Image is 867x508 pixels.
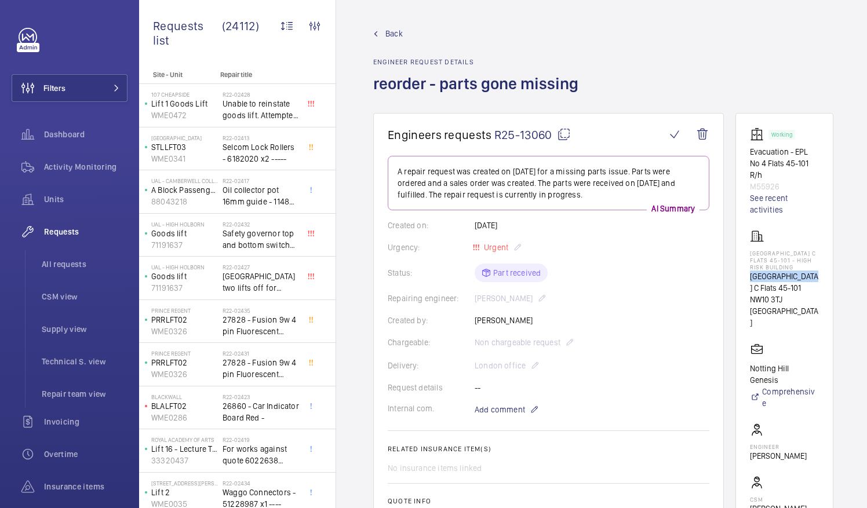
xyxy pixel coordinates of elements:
p: UAL - Camberwell College of Arts [151,177,218,184]
span: Units [44,193,128,205]
h2: R22-02413 [223,134,299,141]
p: Lift 2 [151,487,218,498]
p: WME0326 [151,326,218,337]
a: Comprehensive [750,386,819,409]
h2: Engineer request details [373,58,585,66]
span: All requests [42,258,128,270]
p: [PERSON_NAME] [750,450,807,462]
p: NW10 3TJ [GEOGRAPHIC_DATA] [750,294,819,328]
p: M55926 [750,181,819,192]
p: [STREET_ADDRESS][PERSON_NAME] [151,480,218,487]
span: Unable to reinstate goods lift. Attempted to swap control boards with PL2, no difference. Technic... [223,98,299,121]
p: A Block Passenger Lift 2 (B) L/H [151,184,218,196]
p: Lift 16 - Lecture Theater Disabled Lift ([PERSON_NAME]) ([GEOGRAPHIC_DATA] ) [151,443,218,455]
span: Repair team view [42,388,128,400]
p: [GEOGRAPHIC_DATA] C Flats 45-101 - High Risk Building [750,250,819,271]
p: royal academy of arts [151,436,218,443]
p: WME0326 [151,368,218,380]
span: Insurance items [44,481,128,492]
p: PRRLFT02 [151,357,218,368]
p: BLALFT02 [151,400,218,412]
p: Lift 1 Goods Lift [151,98,218,109]
span: R25-13060 [494,127,571,142]
p: WME0286 [151,412,218,423]
p: UAL - High Holborn [151,264,218,271]
p: 33320437 [151,455,218,466]
p: Engineer [750,443,807,450]
p: Notting Hill Genesis [750,363,819,386]
span: Requests list [153,19,222,47]
h2: R22-02435 [223,307,299,314]
span: Dashboard [44,129,128,140]
h2: R22-02417 [223,177,299,184]
p: 88043218 [151,196,218,207]
p: PRRLFT02 [151,314,218,326]
span: Invoicing [44,416,128,427]
span: Activity Monitoring [44,161,128,173]
p: A repair request was created on [DATE] for a missing parts issue. Parts were ordered and a sales ... [398,166,700,200]
p: Prince Regent [151,307,218,314]
p: Goods lift [151,271,218,282]
h2: R22-02434 [223,480,299,487]
p: 71191637 [151,282,218,294]
span: Safety governor top and bottom switches not working from an immediate defect. Lift passenger lift... [223,228,299,251]
p: Evacuation - EPL No 4 Flats 45-101 R/h [750,146,819,181]
span: 27828 - Fusion 9w 4 pin Fluorescent Lamp / Bulb - Used on Prince regent lift No2 car top test con... [223,357,299,380]
p: Repair title [220,71,297,79]
p: 71191637 [151,239,218,251]
span: Back [385,28,403,39]
h2: R22-02432 [223,221,299,228]
span: Supply view [42,323,128,335]
p: STLLFT03 [151,141,218,153]
span: CSM view [42,291,128,302]
span: Requests [44,226,128,237]
img: elevator.svg [750,127,768,141]
h2: Quote info [388,497,709,505]
p: WME0472 [151,109,218,121]
h2: R22-02427 [223,264,299,271]
p: UAL - High Holborn [151,221,218,228]
h2: R22-02419 [223,436,299,443]
p: AI Summary [647,203,700,214]
p: [GEOGRAPHIC_DATA] C Flats 45-101 [750,271,819,294]
a: See recent activities [750,192,819,215]
h1: reorder - parts gone missing [373,73,585,113]
p: WME0341 [151,153,218,165]
span: [GEOGRAPHIC_DATA] two lifts off for safety governor rope switches at top and bottom. Immediate de... [223,271,299,294]
p: Site - Unit [139,71,216,79]
span: 27828 - Fusion 9w 4 pin Fluorescent Lamp / Bulb - Used on Prince regent lift No2 car top test con... [223,314,299,337]
span: Filters [43,82,65,94]
span: For works against quote 6022638 @£2197.00 [223,443,299,466]
span: Selcom Lock Rollers - 6182020 x2 ----- [223,141,299,165]
p: Blackwall [151,393,218,400]
h2: R22-02431 [223,350,299,357]
p: Prince Regent [151,350,218,357]
p: 107 Cheapside [151,91,218,98]
span: 26860 - Car Indicator Board Red - [223,400,299,423]
span: Overtime [44,448,128,460]
h2: R22-02423 [223,393,299,400]
p: CSM [750,496,807,503]
p: [GEOGRAPHIC_DATA] [151,134,218,141]
button: Filters [12,74,128,102]
span: Engineers requests [388,127,492,142]
p: Working [771,133,792,137]
h2: Related insurance item(s) [388,445,709,453]
h2: R22-02428 [223,91,299,98]
span: Oil collector pot 16mm guide - 11482 x2 [223,184,299,207]
span: Technical S. view [42,356,128,367]
span: Add comment [475,404,525,415]
p: Goods lift [151,228,218,239]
